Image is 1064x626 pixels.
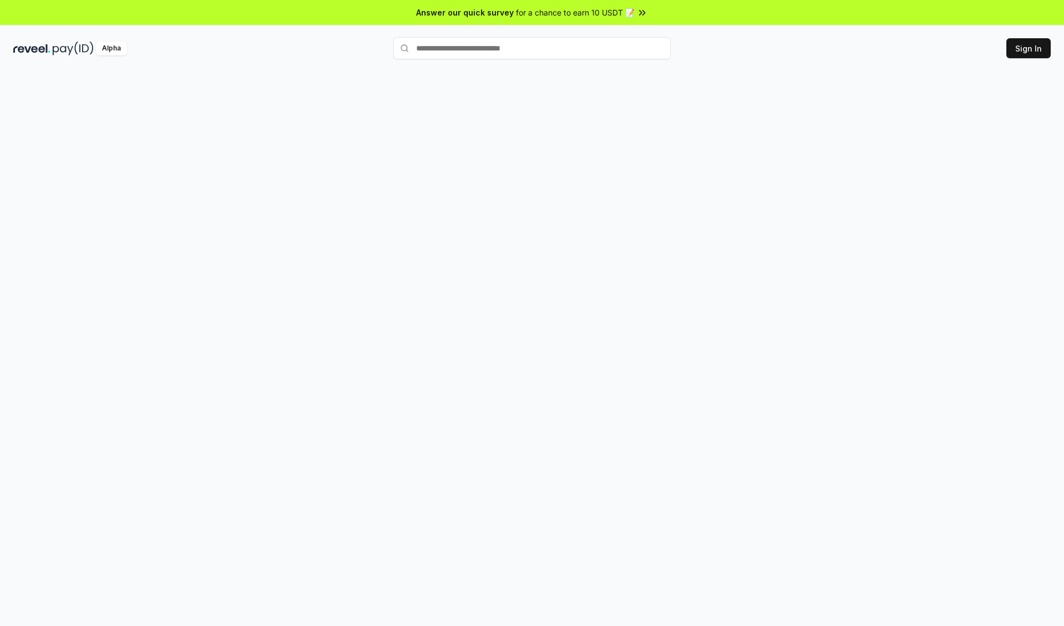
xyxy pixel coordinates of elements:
img: pay_id [53,42,94,55]
span: Answer our quick survey [416,7,514,18]
div: Alpha [96,42,127,55]
span: for a chance to earn 10 USDT 📝 [516,7,635,18]
button: Sign In [1006,38,1051,58]
img: reveel_dark [13,42,50,55]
